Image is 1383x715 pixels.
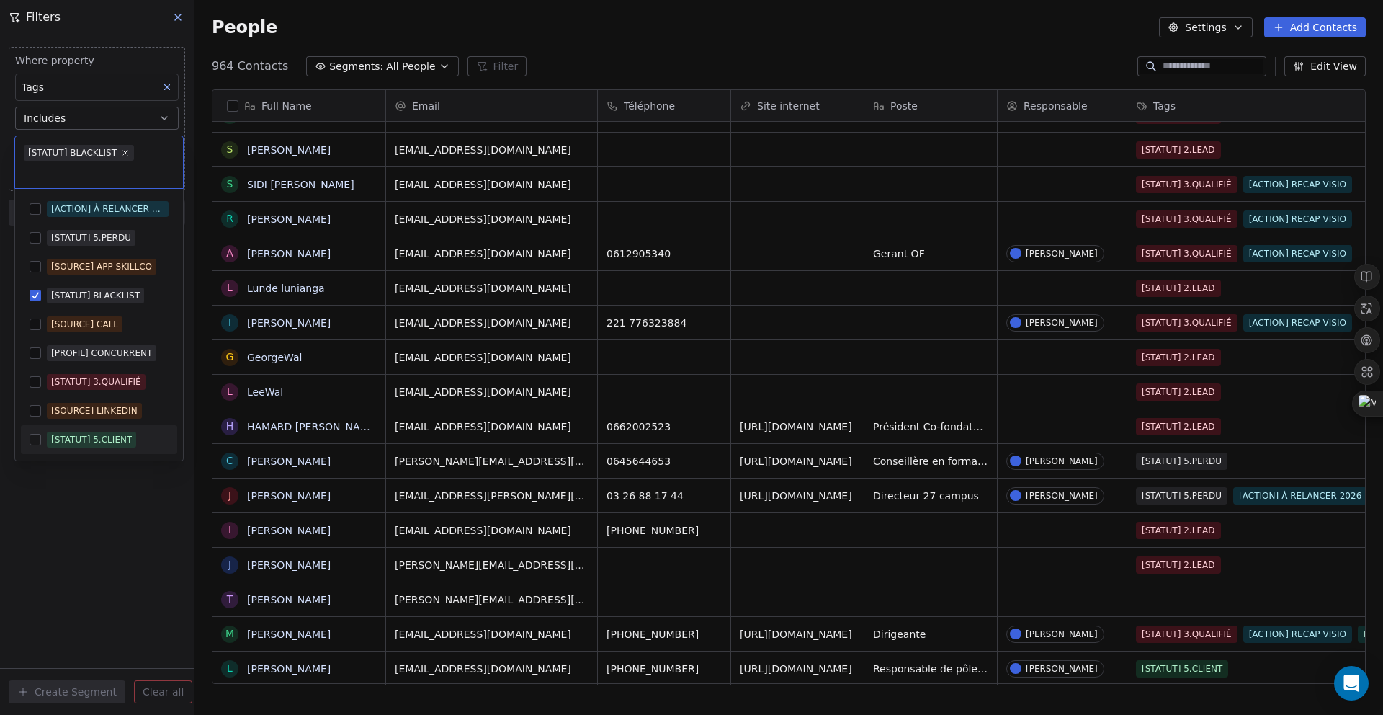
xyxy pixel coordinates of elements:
[51,318,118,331] div: [SOURCE] CALL
[51,289,140,302] div: [STATUT] BLACKLIST
[51,231,131,244] div: [STATUT] 5.PERDU
[51,376,141,388] div: [STATUT] 3.QUALIFIÉ
[51,347,152,360] div: [PROFIL] CONCURRENT
[51,260,152,273] div: [SOURCE] APP SKILLCO
[51,404,138,417] div: [SOURCE] LINKEDIN
[28,146,117,159] div: [STATUT] BLACKLIST
[51,433,132,446] div: [STATUT] 5.CLIENT
[51,203,164,216] div: [ACTION] À RELANCER 2026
